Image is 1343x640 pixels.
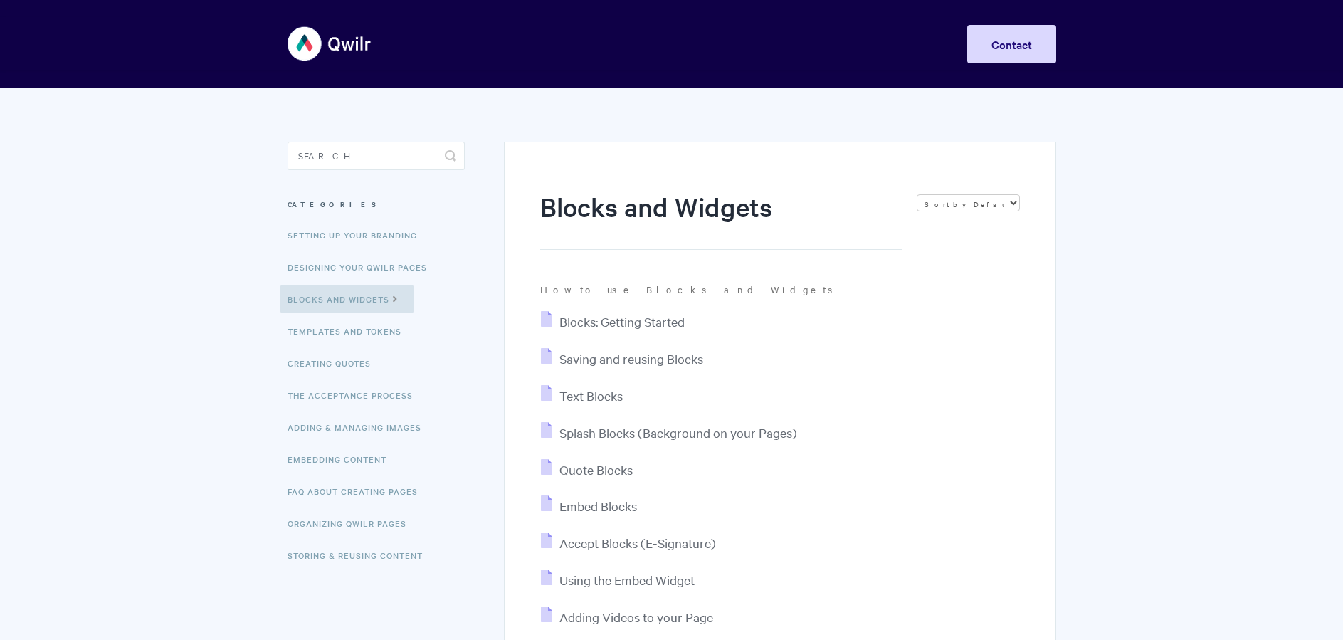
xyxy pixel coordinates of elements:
[288,509,417,537] a: Organizing Qwilr Pages
[541,609,713,625] a: Adding Videos to your Page
[559,350,703,367] span: Saving and reusing Blocks
[288,477,428,505] a: FAQ About Creating Pages
[541,572,695,588] a: Using the Embed Widget
[541,535,716,551] a: Accept Blocks (E-Signature)
[288,445,397,473] a: Embedding Content
[540,189,902,250] h1: Blocks and Widgets
[288,253,438,281] a: Designing Your Qwilr Pages
[288,221,428,249] a: Setting up your Branding
[559,313,685,330] span: Blocks: Getting Started
[288,17,372,70] img: Qwilr Help Center
[559,424,797,441] span: Splash Blocks (Background on your Pages)
[559,535,716,551] span: Accept Blocks (E-Signature)
[541,461,633,478] a: Quote Blocks
[288,317,412,345] a: Templates and Tokens
[541,350,703,367] a: Saving and reusing Blocks
[288,541,433,570] a: Storing & Reusing Content
[288,192,465,217] h3: Categories
[559,609,713,625] span: Adding Videos to your Page
[559,387,623,404] span: Text Blocks
[541,313,685,330] a: Blocks: Getting Started
[559,461,633,478] span: Quote Blocks
[280,285,414,313] a: Blocks and Widgets
[967,25,1056,63] a: Contact
[288,413,432,441] a: Adding & Managing Images
[288,142,465,170] input: Search
[288,381,423,409] a: The Acceptance Process
[288,349,381,377] a: Creating Quotes
[541,498,637,514] a: Embed Blocks
[559,572,695,588] span: Using the Embed Widget
[541,387,623,404] a: Text Blocks
[917,194,1020,211] select: Page reloads on selection
[540,283,1019,295] p: How to use Blocks and Widgets
[559,498,637,514] span: Embed Blocks
[541,424,797,441] a: Splash Blocks (Background on your Pages)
